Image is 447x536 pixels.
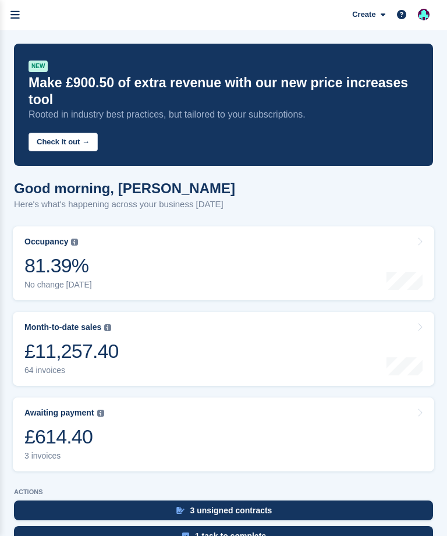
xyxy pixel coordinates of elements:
a: Awaiting payment £614.40 3 invoices [13,397,434,471]
button: Check it out → [29,133,98,152]
div: 81.39% [24,254,92,278]
h1: Good morning, [PERSON_NAME] [14,180,235,196]
div: £11,257.40 [24,339,119,363]
img: icon-info-grey-7440780725fd019a000dd9b08b2336e03edf1995a4989e88bcd33f0948082b44.svg [97,410,104,417]
a: Occupancy 81.39% No change [DATE] [13,226,434,300]
p: ACTIONS [14,488,433,496]
span: Create [352,9,375,20]
a: 3 unsigned contracts [14,500,433,526]
img: Simon Gardner [418,9,430,20]
p: Make £900.50 of extra revenue with our new price increases tool [29,74,418,108]
div: NEW [29,61,48,72]
p: Here's what's happening across your business [DATE] [14,198,235,211]
div: £614.40 [24,425,104,449]
p: Rooted in industry best practices, but tailored to your subscriptions. [29,108,418,121]
div: 64 invoices [24,365,119,375]
div: Occupancy [24,237,68,247]
img: icon-info-grey-7440780725fd019a000dd9b08b2336e03edf1995a4989e88bcd33f0948082b44.svg [104,324,111,331]
img: contract_signature_icon-13c848040528278c33f63329250d36e43548de30e8caae1d1a13099fd9432cc5.svg [176,507,185,514]
div: Awaiting payment [24,408,94,418]
div: 3 invoices [24,451,104,461]
a: Month-to-date sales £11,257.40 64 invoices [13,312,434,386]
div: Month-to-date sales [24,322,101,332]
div: 3 unsigned contracts [190,506,272,515]
img: icon-info-grey-7440780725fd019a000dd9b08b2336e03edf1995a4989e88bcd33f0948082b44.svg [71,239,78,246]
div: No change [DATE] [24,280,92,290]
